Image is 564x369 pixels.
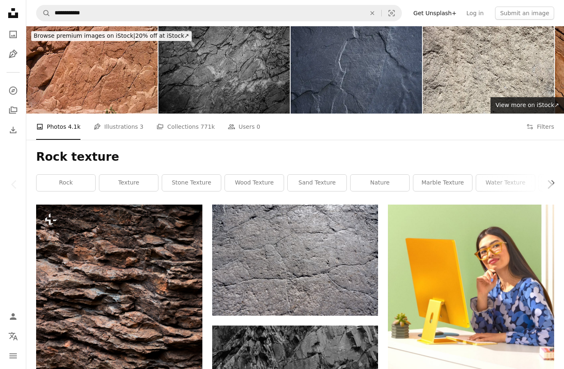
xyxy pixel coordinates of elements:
[351,175,409,191] a: nature
[5,328,21,344] button: Language
[461,7,488,20] a: Log in
[99,175,158,191] a: texture
[476,175,535,191] a: water texture
[37,175,95,191] a: rock
[413,175,472,191] a: marble texture
[5,122,21,138] a: Download History
[5,102,21,118] a: Collections
[291,26,422,114] img: Dark rough natural rock texture background
[34,32,135,39] span: Browse premium images on iStock |
[535,145,564,224] a: Next
[162,175,221,191] a: stone texture
[5,82,21,99] a: Explore
[257,122,260,131] span: 0
[526,114,554,140] button: Filters
[491,97,564,114] a: View more on iStock↗
[140,122,144,131] span: 3
[495,7,554,20] button: Submit an image
[156,114,215,140] a: Collections 771k
[363,5,381,21] button: Clear
[288,175,346,191] a: sand texture
[36,150,554,164] h1: Rock texture
[36,5,402,21] form: Find visuals sitewide
[37,5,50,21] button: Search Unsplash
[94,114,143,140] a: Illustrations 3
[34,32,189,39] span: 20% off at iStock ↗
[5,26,21,43] a: Photos
[408,7,461,20] a: Get Unsplash+
[423,26,554,114] img: Rocks Surface
[36,325,202,333] a: a bird is perched on a rock formation
[225,175,284,191] a: wood texture
[5,308,21,325] a: Log in / Sign up
[200,122,215,131] span: 771k
[5,46,21,62] a: Illustrations
[212,256,378,264] a: a close up of a rock surface with small cracks
[26,26,197,46] a: Browse premium images on iStock|20% off at iStock↗
[5,348,21,364] button: Menu
[158,26,290,114] img: Black Stone Wall texture
[382,5,401,21] button: Visual search
[26,26,158,114] img: red rock background
[495,102,559,108] span: View more on iStock ↗
[228,114,260,140] a: Users 0
[212,205,378,315] img: a close up of a rock surface with small cracks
